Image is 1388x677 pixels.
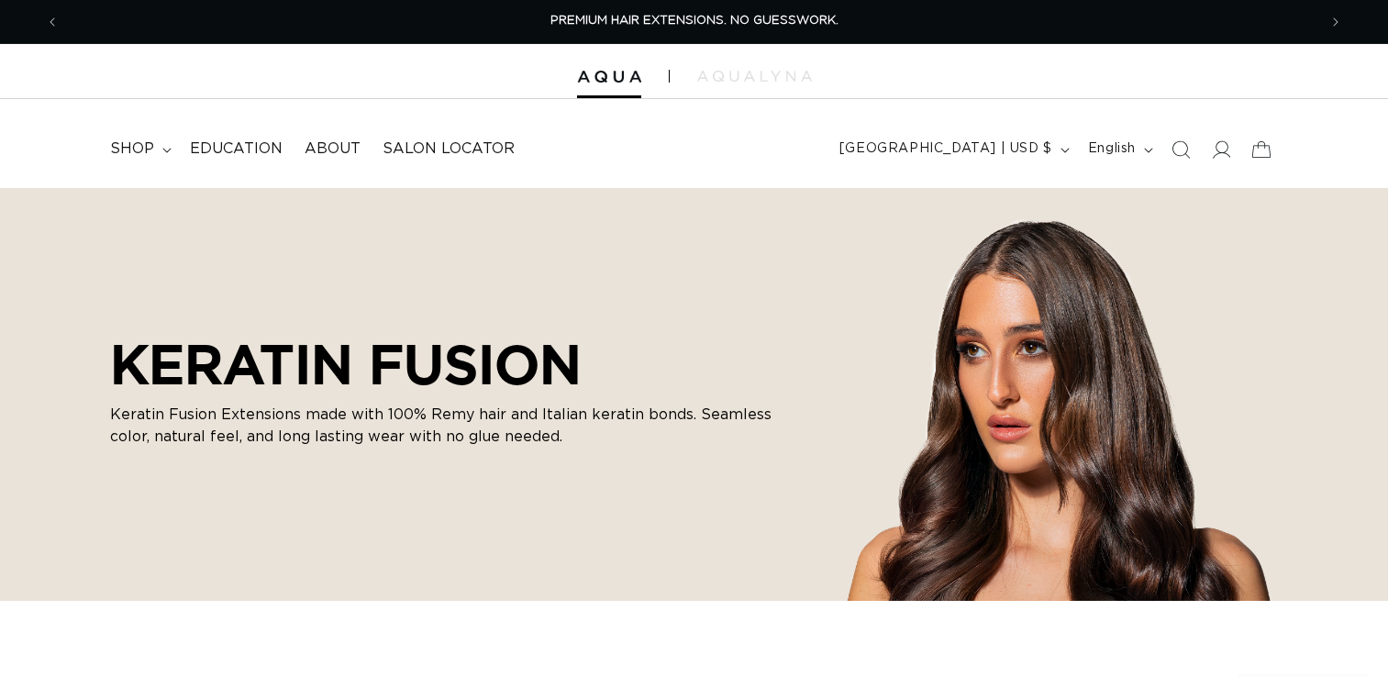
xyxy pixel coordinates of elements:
button: English [1077,132,1160,167]
span: PREMIUM HAIR EXTENSIONS. NO GUESSWORK. [550,15,838,27]
h2: KERATIN FUSION [110,332,807,396]
span: Salon Locator [383,139,515,159]
span: Education [190,139,283,159]
img: Aqua Hair Extensions [577,71,641,83]
span: [GEOGRAPHIC_DATA] | USD $ [839,139,1052,159]
button: Previous announcement [32,5,72,39]
summary: shop [99,128,179,170]
a: Salon Locator [372,128,526,170]
span: shop [110,139,154,159]
button: Next announcement [1316,5,1356,39]
span: English [1088,139,1136,159]
summary: Search [1160,129,1201,170]
p: Keratin Fusion Extensions made with 100% Remy hair and Italian keratin bonds. Seamless color, nat... [110,404,807,448]
a: Education [179,128,294,170]
span: About [305,139,361,159]
img: aqualyna.com [697,71,812,82]
button: [GEOGRAPHIC_DATA] | USD $ [828,132,1077,167]
a: About [294,128,372,170]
